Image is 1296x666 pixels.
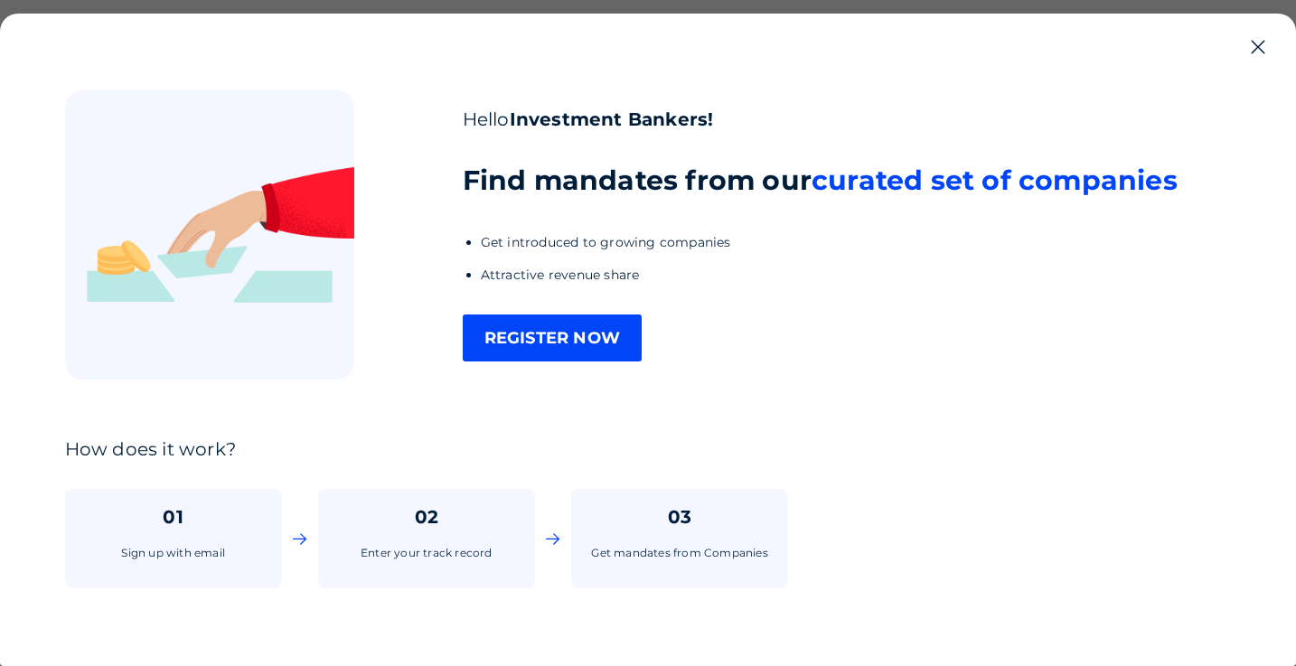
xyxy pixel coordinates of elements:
img: logo [65,90,354,380]
div: Get mandates from Companies [591,544,767,562]
li: Attractive revenue share [481,264,1178,286]
span: Find mandates from our [463,164,812,197]
div: 02 [415,503,438,530]
div: Enter your track record [361,544,493,562]
div: Sign up with email [121,544,225,562]
div: REGISTER NOW [463,314,642,361]
strong: Investment Bankers! [510,108,714,130]
span: curated set of companies [812,164,1178,197]
div: 03 [668,503,691,530]
div: How does it work? [65,438,1232,460]
li: Get introduced to growing companies [481,231,1178,253]
div: 01 [163,503,183,530]
span: Hello [463,108,714,130]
